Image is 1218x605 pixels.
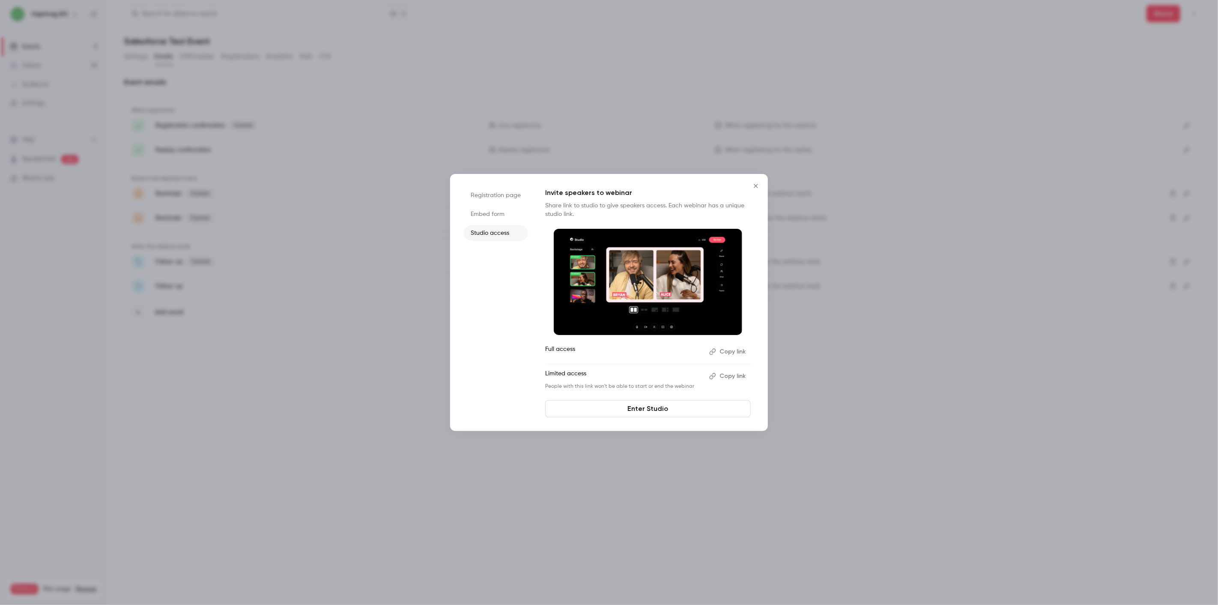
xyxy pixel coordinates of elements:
[545,400,751,417] a: Enter Studio
[545,201,751,219] p: Share link to studio to give speakers access. Each webinar has a unique studio link.
[464,225,528,241] li: Studio access
[747,177,764,195] button: Close
[545,369,702,383] p: Limited access
[464,207,528,222] li: Embed form
[545,345,702,359] p: Full access
[464,188,528,203] li: Registration page
[554,229,742,335] img: Invite speakers to webinar
[545,383,702,390] p: People with this link won't be able to start or end the webinar
[706,345,751,359] button: Copy link
[706,369,751,383] button: Copy link
[545,188,751,198] p: Invite speakers to webinar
